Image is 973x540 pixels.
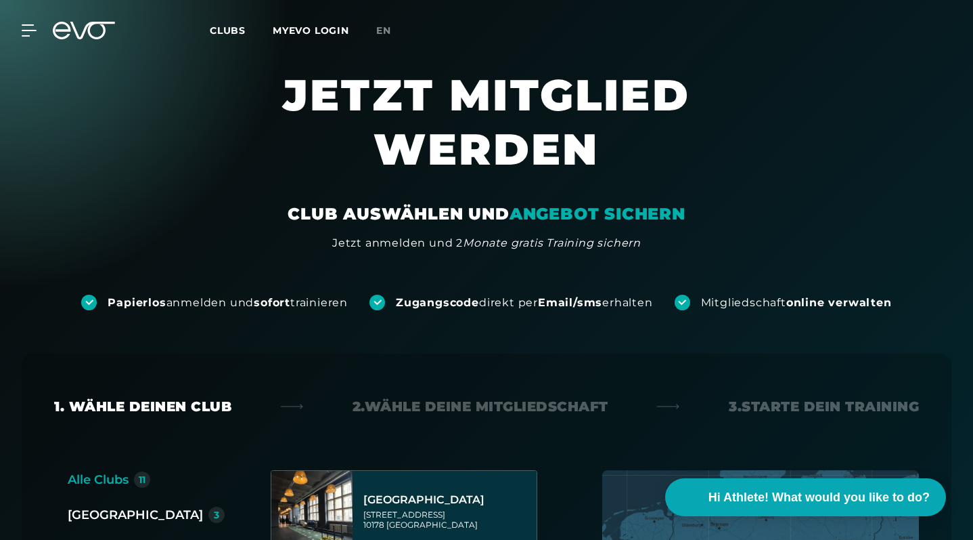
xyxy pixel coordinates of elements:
strong: Email/sms [538,296,602,309]
div: 11 [139,475,145,484]
span: Hi Athlete! What would you like to do? [708,489,930,507]
div: [GEOGRAPHIC_DATA] [68,505,203,524]
em: ANGEBOT SICHERN [510,204,685,224]
div: [GEOGRAPHIC_DATA] [363,493,533,507]
strong: sofort [254,296,290,309]
div: CLUB AUSWÄHLEN UND [288,203,685,225]
div: 2. Wähle deine Mitgliedschaft [353,397,608,416]
div: 1. Wähle deinen Club [54,397,231,416]
strong: online verwalten [786,296,892,309]
strong: Papierlos [108,296,166,309]
span: en [376,24,391,37]
a: en [376,23,407,39]
div: Jetzt anmelden und 2 [332,235,641,251]
button: Hi Athlete! What would you like to do? [665,478,946,516]
strong: Zugangscode [396,296,479,309]
div: anmelden und trainieren [108,295,348,310]
h1: JETZT MITGLIED WERDEN [175,68,798,203]
span: Clubs [210,24,246,37]
a: MYEVO LOGIN [273,24,349,37]
div: Alle Clubs [68,470,129,489]
div: 3 [214,510,219,520]
em: Monate gratis Training sichern [463,236,641,249]
div: 3. Starte dein Training [729,397,919,416]
div: Mitgliedschaft [701,295,892,310]
div: [STREET_ADDRESS] 10178 [GEOGRAPHIC_DATA] [363,510,533,530]
a: Clubs [210,24,273,37]
div: direkt per erhalten [396,295,652,310]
